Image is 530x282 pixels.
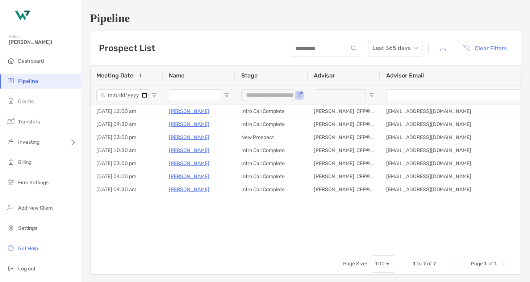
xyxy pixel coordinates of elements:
[7,223,15,232] img: settings icon
[7,97,15,105] img: clients icon
[488,261,493,267] span: of
[308,157,380,170] div: [PERSON_NAME], CFP®, AIF®, CPFA
[18,205,53,211] span: Add New Client
[224,92,230,98] button: Open Filter Menu
[18,225,37,231] span: Settings
[18,119,40,125] span: Transfers
[500,261,506,267] div: Next Page
[423,261,426,267] span: 7
[308,131,380,144] div: [PERSON_NAME], CFP®, AIF®, CRPC
[91,157,163,170] div: [DATE] 03:00 pm
[296,92,302,98] button: Open Filter Menu
[471,261,483,267] span: Page
[18,159,32,165] span: Billing
[235,183,308,196] div: Intro Call Complete
[427,261,432,267] span: of
[169,146,209,155] a: [PERSON_NAME]
[7,137,15,146] img: investing icon
[7,157,15,166] img: billing icon
[375,261,385,267] div: 100
[91,183,163,196] div: [DATE] 09:30 am
[18,245,38,252] span: Get Help
[308,118,380,131] div: [PERSON_NAME], CFP®, AIF®, CRPC
[18,180,49,186] span: Firm Settings
[18,58,44,64] span: Dashboard
[7,264,15,273] img: logout icon
[7,117,15,126] img: transfers icon
[7,178,15,186] img: firm-settings icon
[372,40,418,56] span: Last 365 days
[235,131,308,144] div: New Prospect
[91,131,163,144] div: [DATE] 03:00 pm
[7,203,15,212] img: add_new_client icon
[169,107,209,116] a: [PERSON_NAME]
[235,105,308,118] div: Intro Call Complete
[90,12,521,25] h1: Pipeline
[91,144,163,157] div: [DATE] 10:30 am
[18,78,38,84] span: Pipeline
[9,39,76,45] span: [PERSON_NAME]!
[494,261,497,267] span: 1
[369,92,375,98] button: Open Filter Menu
[484,261,487,267] span: 1
[372,255,395,273] div: Page Size
[7,56,15,65] img: dashboard icon
[417,261,422,267] span: to
[99,43,155,53] h3: Prospect List
[169,133,209,142] a: [PERSON_NAME]
[235,118,308,131] div: Intro Call Complete
[413,261,416,267] span: 1
[91,118,163,131] div: [DATE] 09:30 am
[308,144,380,157] div: [PERSON_NAME], CFP®, AIF®, CRPC
[96,72,133,79] span: Meeting Date
[96,89,149,101] input: Meeting Date Filter Input
[7,76,15,85] img: pipeline icon
[343,261,367,267] div: Page Size:
[235,157,308,170] div: Intro Call Complete
[308,170,380,183] div: [PERSON_NAME], CFP®, AIF®, CRPC
[9,3,35,29] img: Zoe Logo
[386,72,424,79] span: Advisor Email
[351,46,356,51] img: input icon
[314,72,335,79] span: Advisor
[433,261,436,267] span: 7
[454,261,459,267] div: First Page
[169,72,184,79] span: Name
[18,266,36,272] span: Log out
[241,72,258,79] span: Stage
[462,261,468,267] div: Previous Page
[169,89,221,101] input: Name Filter Input
[509,261,515,267] div: Last Page
[457,40,512,56] button: Clear Filters
[7,244,15,252] img: get-help icon
[308,183,380,196] div: [PERSON_NAME], CFP®, AIF®, CRPC
[169,159,209,168] a: [PERSON_NAME]
[91,105,163,118] div: [DATE] 12:00 am
[151,92,157,98] button: Open Filter Menu
[235,144,308,157] div: Intro Call Complete
[18,139,39,145] span: Investing
[308,105,380,118] div: [PERSON_NAME], CFP®, AIF®, CPFA
[169,172,209,181] a: [PERSON_NAME]
[169,120,209,129] a: [PERSON_NAME]
[169,185,209,194] a: [PERSON_NAME]
[235,170,308,183] div: Intro Call Complete
[18,98,34,105] span: Clients
[91,170,163,183] div: [DATE] 04:00 pm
